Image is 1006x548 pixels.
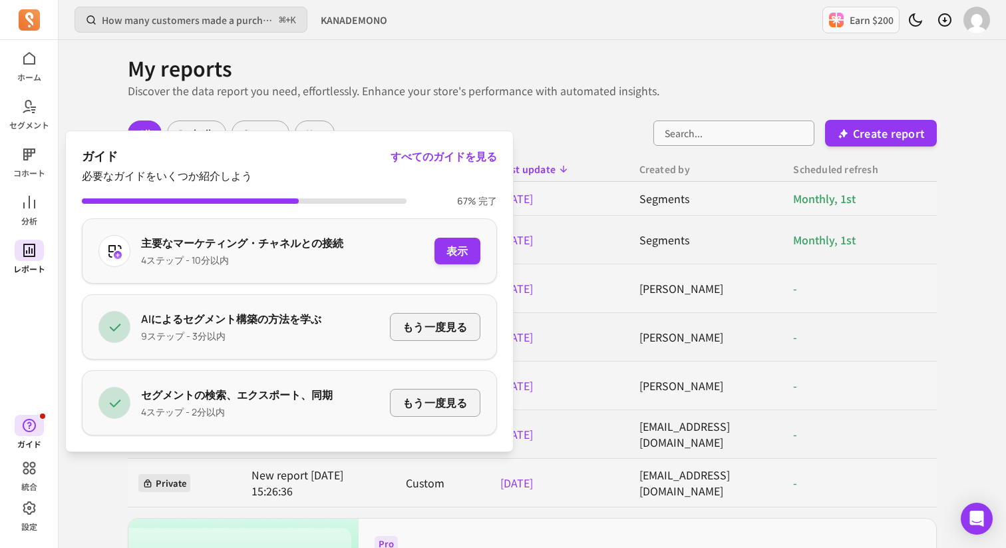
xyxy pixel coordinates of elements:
[9,120,49,131] p: セグメント
[251,467,385,499] a: New report [DATE] 15:26:36
[500,162,618,176] div: Last update
[21,521,37,532] p: 設定
[793,190,856,206] span: Monthly, 1st
[13,168,45,178] p: コホート
[391,148,497,164] a: すべてのガイドを見る
[167,121,226,146] div: Prebuilt
[141,330,321,343] p: 9ステップ - 3分以内
[793,329,797,345] span: -
[822,7,900,33] button: Earn $200
[629,459,783,507] td: [EMAIL_ADDRESS][DOMAIN_NAME]
[232,121,289,146] div: Custom
[141,311,321,327] p: AIによるセグメント構築の方法を学ぶ
[500,475,618,491] p: [DATE]
[279,13,296,27] span: +
[500,280,618,296] p: [DATE]
[653,121,814,146] input: Search
[793,232,856,248] span: Monthly, 1st
[963,7,990,33] img: avatar
[434,238,480,264] button: 表示
[21,216,37,226] p: 分析
[793,378,797,394] span: -
[138,474,190,492] span: Private
[17,72,41,83] p: ホーム
[390,389,480,417] button: もう一度見る
[295,121,335,146] div: Hex
[102,13,274,27] p: How many customers made a purchase in the last 30/60/90 days?
[500,378,618,394] p: [DATE]
[82,147,118,165] p: ガイド
[128,56,937,80] h1: My reports
[321,13,387,27] span: KANADEMONO
[629,157,783,182] th: Toggle SortBy
[17,439,41,449] p: ガイド
[390,313,480,341] button: もう一度見る
[500,426,618,442] p: [DATE]
[21,481,37,492] p: 統合
[793,280,797,296] span: -
[825,120,937,146] button: Create report
[141,235,343,251] p: 主要なマーケティング・チャネルとの接続
[82,168,497,184] p: 必要なガイドをいくつか紹介しよう
[141,387,333,403] p: セグメントの検索、エクスポート、同期
[291,15,296,26] kbd: K
[500,232,618,248] p: [DATE]
[500,190,618,206] p: [DATE]
[128,83,937,99] p: Discover the data report you need, effortlessly. Enhance your store's performance with automated ...
[793,475,797,491] span: -
[141,406,333,419] p: 4ステップ - 2分以内
[629,313,783,362] td: [PERSON_NAME]
[13,264,45,274] p: レポート
[782,157,937,182] th: Toggle SortBy
[629,182,783,216] td: Segments
[629,410,783,459] td: [EMAIL_ADDRESS][DOMAIN_NAME]
[961,503,993,535] div: Open Intercom Messenger
[313,8,395,32] button: KANADEMONO
[75,7,307,33] button: How many customers made a purchase in the last 30/60/90 days?⌘+K
[128,121,162,146] div: All
[850,13,894,27] p: Earn $200
[793,426,797,442] span: -
[279,12,286,29] kbd: ⌘
[629,264,783,313] td: [PERSON_NAME]
[417,194,497,208] p: 67% 完了
[15,412,44,452] button: ガイド
[141,254,343,267] p: 4ステップ - 10分以内
[395,459,490,507] td: Custom
[902,7,929,33] button: Toggle dark mode
[853,125,925,141] p: Create report
[629,362,783,410] td: [PERSON_NAME]
[629,216,783,264] td: Segments
[500,329,618,345] p: [DATE]
[490,157,629,182] th: Toggle SortBy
